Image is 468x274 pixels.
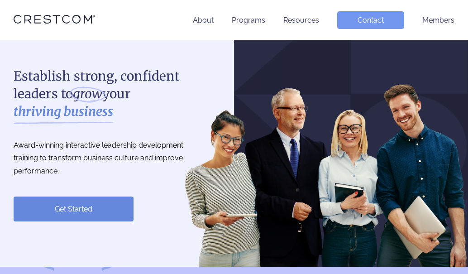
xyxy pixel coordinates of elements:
strong: thriving business [14,103,113,120]
a: Resources [283,16,319,24]
p: Award-winning interactive leadership development training to transform business culture and impro... [14,139,204,178]
i: grow [73,85,102,103]
h1: Establish strong, confident leaders to your [14,67,204,121]
a: Get Started [14,197,134,221]
a: Programs [232,16,265,24]
a: Members [422,16,454,24]
a: Contact [337,11,404,29]
a: About [193,16,214,24]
